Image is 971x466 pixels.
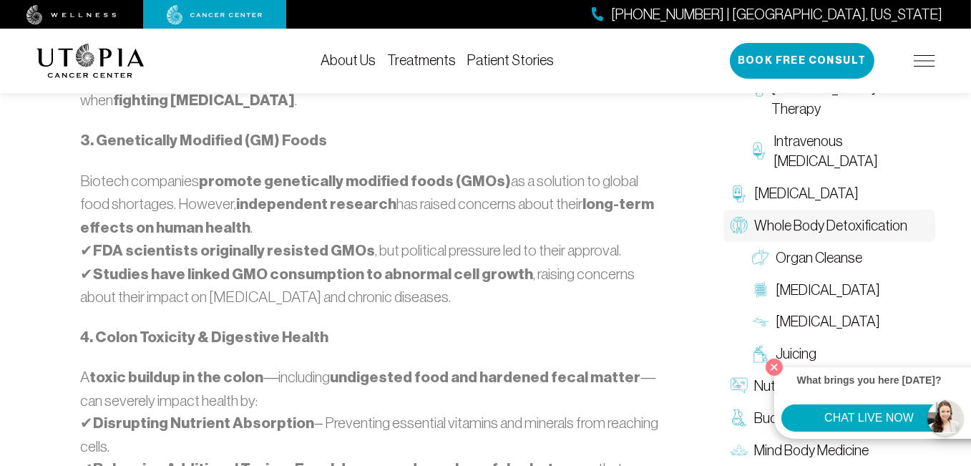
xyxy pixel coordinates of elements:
[467,52,554,68] a: Patient Stories
[745,125,935,178] a: Intravenous [MEDICAL_DATA]
[94,414,315,432] strong: Disrupting Nutrient Absorption
[745,338,935,370] a: Juicing
[755,408,852,429] span: Budwig Protocol
[321,52,376,68] a: About Us
[237,195,397,213] strong: independent research
[81,195,655,237] strong: long-term effects on human health
[167,5,263,25] img: cancer center
[81,328,329,346] strong: 4. Colon Toxicity & Digestive Health
[731,377,748,394] img: Nutritional Counseling
[611,4,942,25] span: [PHONE_NUMBER] | [GEOGRAPHIC_DATA], [US_STATE]
[776,248,863,268] span: Organ Cleanse
[94,241,376,260] strong: FDA scientists originally resisted GMOs
[752,142,767,160] img: Intravenous Ozone Therapy
[752,249,769,266] img: Organ Cleanse
[745,242,935,274] a: Organ Cleanse
[752,346,769,363] img: Juicing
[592,4,942,25] a: [PHONE_NUMBER] | [GEOGRAPHIC_DATA], [US_STATE]
[114,91,296,110] strong: fighting [MEDICAL_DATA]
[90,368,264,387] strong: toxic buildup in the colon
[762,355,786,379] button: Close
[776,311,881,332] span: [MEDICAL_DATA]
[755,440,869,461] span: Mind Body Medicine
[745,306,935,338] a: [MEDICAL_DATA]
[723,210,935,242] a: Whole Body Detoxification
[755,215,908,236] span: Whole Body Detoxification
[731,409,748,427] img: Budwig Protocol
[797,374,942,386] strong: What brings you here [DATE]?
[26,5,117,25] img: wellness
[914,55,935,67] img: icon-hamburger
[731,217,748,234] img: Whole Body Detoxification
[730,43,874,79] button: Book Free Consult
[200,172,512,190] strong: promote genetically modified foods (GMOs)
[81,131,328,150] strong: 3. Genetically Modified (GM) Foods
[755,376,882,397] span: Nutritional Counseling
[781,404,957,432] button: CHAT LIVE NOW
[731,185,748,203] img: Chelation Therapy
[723,178,935,210] a: [MEDICAL_DATA]
[387,52,456,68] a: Treatments
[774,131,927,173] span: Intravenous [MEDICAL_DATA]
[776,280,881,301] span: [MEDICAL_DATA]
[331,368,641,387] strong: undigested food and hardened fecal matter
[752,281,769,298] img: Colon Therapy
[755,183,859,204] span: [MEDICAL_DATA]
[731,442,748,459] img: Mind Body Medicine
[723,370,935,402] a: Nutritional Counseling
[745,274,935,306] a: [MEDICAL_DATA]
[81,170,662,309] p: Biotech companies as a solution to global food shortages. However, has raised concerns about thei...
[94,265,534,283] strong: Studies have linked GMO consumption to abnormal cell growth
[723,402,935,435] a: Budwig Protocol
[752,314,769,331] img: Lymphatic Massage
[36,44,145,78] img: logo
[776,344,817,364] span: Juicing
